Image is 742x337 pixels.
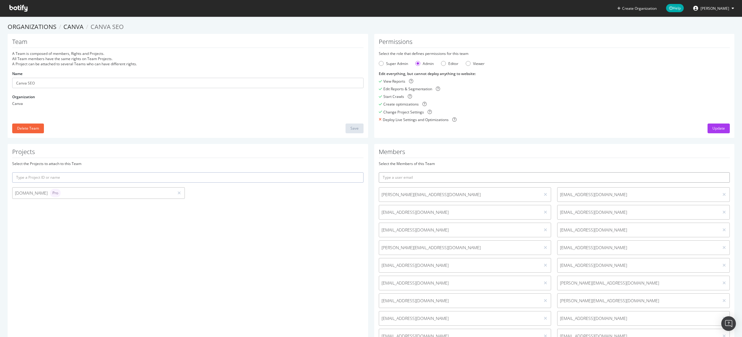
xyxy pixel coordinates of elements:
[12,38,364,48] h1: Team
[379,161,730,166] div: Select the Members of this Team
[666,4,684,12] span: Help
[415,61,434,66] div: Admin
[8,23,56,31] a: Organizations
[560,262,716,268] span: [EMAIL_ADDRESS][DOMAIN_NAME]
[17,126,39,131] div: Delete Team
[382,262,538,268] span: [EMAIL_ADDRESS][DOMAIN_NAME]
[12,149,364,158] h1: Projects
[12,94,35,99] label: Organization
[560,192,716,198] span: [EMAIL_ADDRESS][DOMAIN_NAME]
[383,109,424,115] div: Change Project Settings
[382,280,538,286] span: [EMAIL_ADDRESS][DOMAIN_NAME]
[91,23,124,31] span: Canva SEO
[708,124,730,133] button: Update
[382,192,538,198] span: [PERSON_NAME][EMAIL_ADDRESS][DOMAIN_NAME]
[560,227,716,233] span: [EMAIL_ADDRESS][DOMAIN_NAME]
[12,78,364,88] input: Name
[50,189,61,197] div: brand label
[382,245,538,251] span: [PERSON_NAME][EMAIL_ADDRESS][DOMAIN_NAME]
[441,61,458,66] div: Editor
[382,298,538,304] span: [EMAIL_ADDRESS][DOMAIN_NAME]
[346,124,364,133] button: Save
[382,315,538,321] span: [EMAIL_ADDRESS][DOMAIN_NAME]
[379,51,730,56] div: Select the role that defines permissions for this team
[560,245,716,251] span: [EMAIL_ADDRESS][DOMAIN_NAME]
[12,161,364,166] div: Select the Projects to attach to this Team
[721,316,736,331] div: Open Intercom Messenger
[701,6,729,11] span: Todd Guzman
[383,117,449,122] div: Deploy Live Settings and Optimizations
[466,61,485,66] div: Viewer
[383,102,419,107] div: Create optimizations
[688,3,739,13] button: [PERSON_NAME]
[473,61,485,66] div: Viewer
[8,23,734,31] ol: breadcrumbs
[379,38,730,48] h1: Permissions
[379,149,730,158] h1: Members
[448,61,458,66] div: Editor
[12,101,364,106] div: Canva
[379,71,730,76] div: Edit everything, but cannot deploy anything to website :
[560,280,716,286] span: [PERSON_NAME][EMAIL_ADDRESS][DOMAIN_NAME]
[350,126,359,131] div: Save
[382,209,538,215] span: [EMAIL_ADDRESS][DOMAIN_NAME]
[382,227,538,233] span: [EMAIL_ADDRESS][DOMAIN_NAME]
[12,51,364,66] div: A Team is composed of members, Rights and Projects. All Team members have the same rights on Team...
[52,191,58,195] span: Pro
[617,5,657,11] button: Create Organization
[560,298,716,304] span: [PERSON_NAME][EMAIL_ADDRESS][DOMAIN_NAME]
[712,126,725,131] div: Update
[379,172,730,183] input: Type a user email
[386,61,408,66] div: Super Admin
[383,79,405,84] div: View Reports
[15,189,171,197] div: [DOMAIN_NAME]
[12,172,364,183] input: Type a Project ID or name
[560,315,716,321] span: [EMAIL_ADDRESS][DOMAIN_NAME]
[383,94,404,99] div: Start Crawls
[560,209,716,215] span: [EMAIL_ADDRESS][DOMAIN_NAME]
[12,71,23,76] label: Name
[383,86,432,91] div: Edit Reports & Segmentation
[423,61,434,66] div: Admin
[63,23,84,31] a: Canva
[379,61,408,66] div: Super Admin
[12,124,44,133] button: Delete Team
